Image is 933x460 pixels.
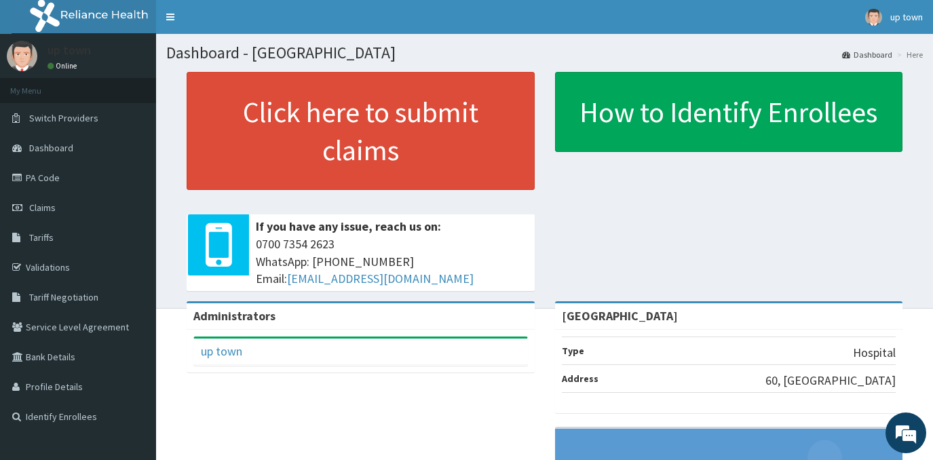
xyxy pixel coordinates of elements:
span: Tariff Negotiation [29,291,98,303]
span: Dashboard [29,142,73,154]
a: Online [47,61,80,71]
h1: Dashboard - [GEOGRAPHIC_DATA] [166,44,923,62]
b: Type [562,345,584,357]
span: Tariffs [29,231,54,244]
p: up town [47,44,91,56]
span: Claims [29,202,56,214]
a: Dashboard [842,49,892,60]
span: up town [890,11,923,23]
a: up town [201,343,242,359]
strong: [GEOGRAPHIC_DATA] [562,308,678,324]
a: [EMAIL_ADDRESS][DOMAIN_NAME] [287,271,474,286]
img: User Image [865,9,882,26]
li: Here [894,49,923,60]
a: Click here to submit claims [187,72,535,190]
p: Hospital [853,344,896,362]
b: Administrators [193,308,275,324]
img: User Image [7,41,37,71]
span: 0700 7354 2623 WhatsApp: [PHONE_NUMBER] Email: [256,235,528,288]
a: How to Identify Enrollees [555,72,903,152]
span: Switch Providers [29,112,98,124]
p: 60, [GEOGRAPHIC_DATA] [765,372,896,389]
b: Address [562,372,598,385]
b: If you have any issue, reach us on: [256,218,441,234]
